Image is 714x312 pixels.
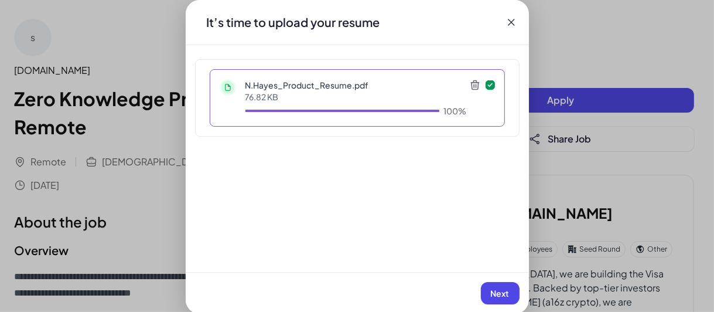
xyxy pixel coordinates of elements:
[491,288,510,299] span: Next
[481,282,520,304] button: Next
[197,14,390,30] div: It’s time to upload your resume
[245,79,467,91] p: N.Hayes_Product_Resume.pdf
[245,91,467,103] p: 76.82 KB
[444,105,467,117] div: 100%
